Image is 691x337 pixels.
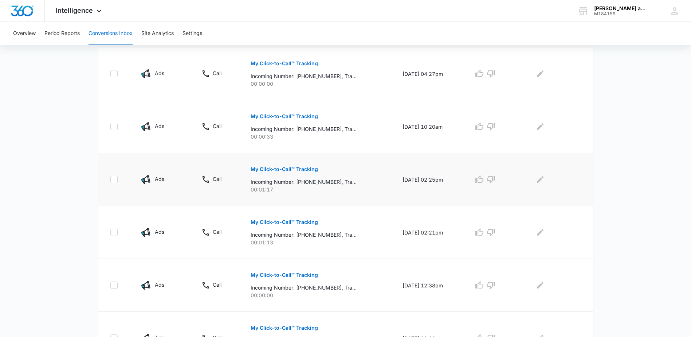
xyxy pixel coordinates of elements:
p: Incoming Number: [PHONE_NUMBER], Tracking Number: [PHONE_NUMBER], Ring To: [PHONE_NUMBER], Caller... [251,284,357,291]
p: Call [213,175,221,183]
p: Call [213,122,221,130]
button: Edit Comments [534,68,546,80]
p: Ads [155,175,164,183]
button: My Click-to-Call™ Tracking [251,108,318,125]
button: My Click-to-Call™ Tracking [251,319,318,337]
span: Intelligence [56,7,93,14]
button: Settings [182,22,202,45]
button: Edit Comments [534,226,546,238]
p: My Click-to-Call™ Tracking [251,325,318,330]
p: Ads [155,281,164,288]
p: Incoming Number: [PHONE_NUMBER], Tracking Number: [PHONE_NUMBER], Ring To: [PHONE_NUMBER], Caller... [251,231,357,239]
button: Conversions Inbox [89,22,133,45]
button: Edit Comments [534,279,546,291]
p: Incoming Number: [PHONE_NUMBER], Tracking Number: [PHONE_NUMBER], Ring To: [PHONE_NUMBER], Caller... [251,72,357,80]
p: Ads [155,122,164,130]
button: Edit Comments [534,121,546,132]
div: account id [594,11,647,16]
td: [DATE] 02:21pm [394,206,465,259]
td: [DATE] 10:20am [394,100,465,153]
p: Ads [155,228,164,236]
button: Period Reports [44,22,80,45]
button: Edit Comments [534,174,546,185]
td: [DATE] 04:27pm [394,47,465,100]
td: [DATE] 02:25pm [394,153,465,206]
button: Overview [13,22,36,45]
button: My Click-to-Call™ Tracking [251,213,318,231]
p: My Click-to-Call™ Tracking [251,272,318,278]
p: 00:00:33 [251,133,385,140]
p: 00:00:00 [251,80,385,88]
p: 00:01:17 [251,186,385,193]
div: account name [594,5,647,11]
p: 00:00:00 [251,291,385,299]
p: My Click-to-Call™ Tracking [251,220,318,225]
button: My Click-to-Call™ Tracking [251,160,318,178]
p: Call [213,281,221,288]
button: My Click-to-Call™ Tracking [251,55,318,72]
p: Ads [155,69,164,77]
p: Incoming Number: [PHONE_NUMBER], Tracking Number: [PHONE_NUMBER], Ring To: [PHONE_NUMBER], Caller... [251,125,357,133]
p: Call [213,228,221,236]
button: My Click-to-Call™ Tracking [251,266,318,284]
button: Site Analytics [141,22,174,45]
p: 00:01:13 [251,239,385,246]
p: My Click-to-Call™ Tracking [251,114,318,119]
p: My Click-to-Call™ Tracking [251,61,318,66]
td: [DATE] 12:38pm [394,259,465,312]
p: Incoming Number: [PHONE_NUMBER], Tracking Number: [PHONE_NUMBER], Ring To: [PHONE_NUMBER], Caller... [251,178,357,186]
p: My Click-to-Call™ Tracking [251,167,318,172]
p: Call [213,69,221,77]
